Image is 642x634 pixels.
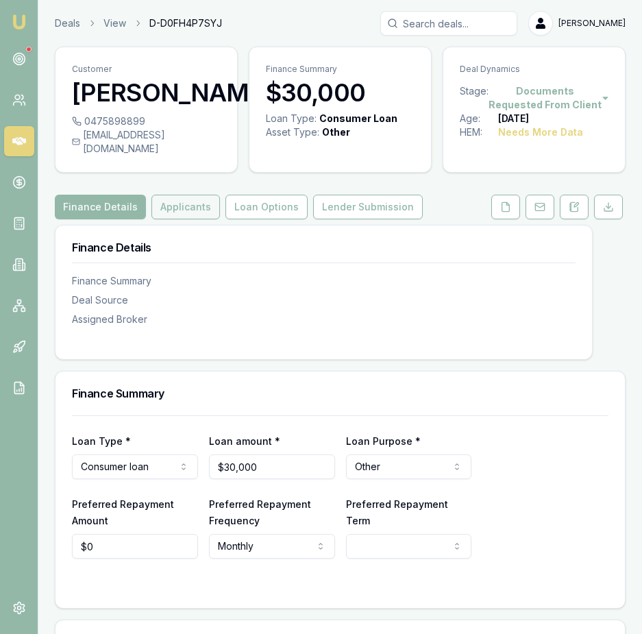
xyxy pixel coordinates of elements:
span: [PERSON_NAME] [558,18,626,29]
div: Other [322,125,350,139]
div: HEM: [460,125,498,139]
div: [EMAIL_ADDRESS][DOMAIN_NAME] [72,128,221,156]
div: Age: [460,112,498,125]
label: Preferred Repayment Term [346,498,448,526]
button: Loan Options [225,195,308,219]
p: Customer [72,64,221,75]
label: Preferred Repayment Frequency [209,498,311,526]
a: Applicants [149,195,223,219]
input: $ [209,454,335,479]
label: Loan Type * [72,435,131,447]
span: D-D0FH4P7SYJ [149,16,222,30]
div: Needs More Data [498,125,583,139]
h3: Finance Details [72,242,576,253]
a: Loan Options [223,195,310,219]
p: Deal Dynamics [460,64,608,75]
button: Lender Submission [313,195,423,219]
h3: Finance Summary [72,388,608,399]
a: Lender Submission [310,195,425,219]
nav: breadcrumb [55,16,222,30]
input: $ [72,534,198,559]
div: Consumer Loan [319,112,397,125]
label: Loan Purpose * [346,435,421,447]
div: Loan Type: [266,112,317,125]
img: emu-icon-u.png [11,14,27,30]
label: Loan amount * [209,435,280,447]
a: View [103,16,126,30]
button: Applicants [151,195,220,219]
div: Deal Source [72,293,576,307]
h3: $30,000 [266,79,415,106]
div: Assigned Broker [72,313,576,326]
h3: [PERSON_NAME] [72,79,221,106]
div: Stage: [460,84,489,112]
a: Finance Details [55,195,149,219]
a: Deals [55,16,80,30]
input: Search deals [380,11,517,36]
button: Finance Details [55,195,146,219]
div: Finance Summary [72,274,576,288]
p: Finance Summary [266,64,415,75]
button: Documents Requested From Client [489,84,608,112]
label: Preferred Repayment Amount [72,498,174,526]
div: [DATE] [498,112,529,125]
div: 0475898899 [72,114,221,128]
div: Asset Type : [266,125,319,139]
